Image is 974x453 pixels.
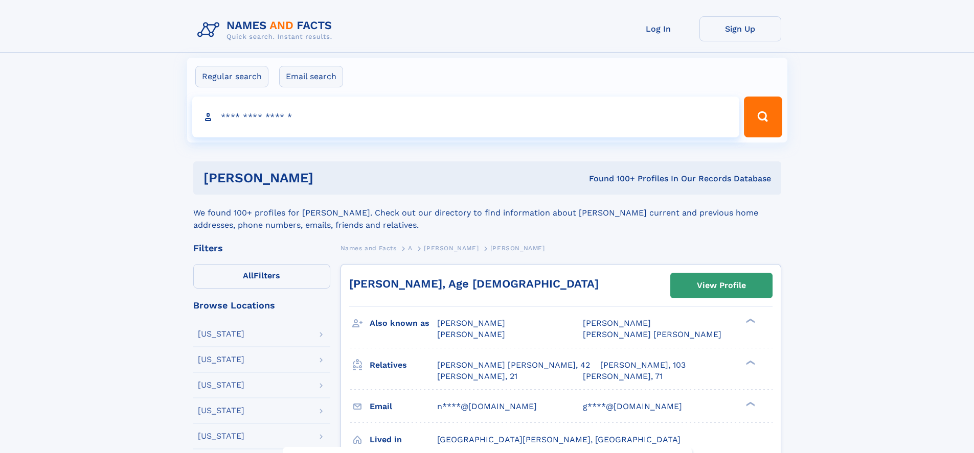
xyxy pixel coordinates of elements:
input: search input [192,97,740,137]
h3: Relatives [370,356,437,374]
span: [GEOGRAPHIC_DATA][PERSON_NAME], [GEOGRAPHIC_DATA] [437,435,681,444]
span: [PERSON_NAME] [490,245,545,252]
div: [US_STATE] [198,432,244,440]
div: ❯ [743,359,756,366]
a: Names and Facts [341,242,397,254]
label: Email search [279,66,343,87]
label: Regular search [195,66,268,87]
div: ❯ [743,400,756,407]
span: All [243,271,254,280]
label: Filters [193,264,330,289]
div: View Profile [697,274,746,297]
span: [PERSON_NAME] [437,329,505,339]
h3: Email [370,398,437,415]
a: [PERSON_NAME], Age [DEMOGRAPHIC_DATA] [349,277,599,290]
span: [PERSON_NAME] [583,318,651,328]
a: Log In [618,16,699,41]
a: [PERSON_NAME] [PERSON_NAME], 42 [437,360,590,371]
div: Browse Locations [193,301,330,310]
div: Found 100+ Profiles In Our Records Database [451,173,771,184]
a: [PERSON_NAME], 21 [437,371,517,382]
span: [PERSON_NAME] [424,245,479,252]
a: View Profile [671,273,772,298]
div: We found 100+ profiles for [PERSON_NAME]. Check out our directory to find information about [PERS... [193,195,781,231]
a: Sign Up [699,16,781,41]
div: ❯ [743,318,756,324]
a: A [408,242,413,254]
a: [PERSON_NAME] [424,242,479,254]
div: Filters [193,244,330,253]
img: Logo Names and Facts [193,16,341,44]
h3: Also known as [370,315,437,332]
div: [US_STATE] [198,381,244,389]
span: [PERSON_NAME] [437,318,505,328]
span: A [408,245,413,252]
a: [PERSON_NAME], 71 [583,371,663,382]
h1: [PERSON_NAME] [203,172,451,184]
div: [US_STATE] [198,355,244,364]
span: [PERSON_NAME] [PERSON_NAME] [583,329,721,339]
button: Search Button [744,97,782,137]
div: [US_STATE] [198,330,244,338]
div: [US_STATE] [198,407,244,415]
h3: Lived in [370,431,437,448]
a: [PERSON_NAME], 103 [600,360,686,371]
